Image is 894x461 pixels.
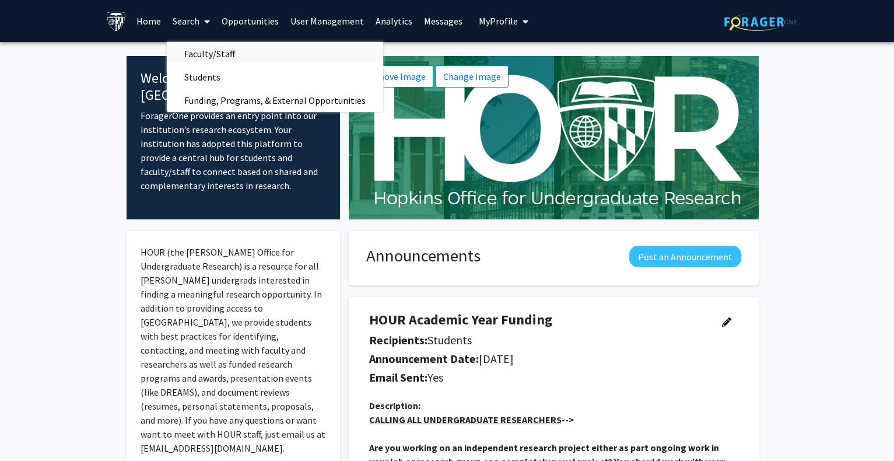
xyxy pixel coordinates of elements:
b: Email Sent: [369,370,427,385]
span: Students [167,65,238,89]
img: ForagerOne Logo [724,13,797,31]
h5: [DATE] [369,352,706,366]
p: HOUR (the [PERSON_NAME] Office for Undergraduate Research) is a resource for all [PERSON_NAME] un... [141,245,327,455]
h4: Welcome to [GEOGRAPHIC_DATA] [141,70,327,104]
span: My Profile [479,15,518,27]
h1: Announcements [366,246,481,266]
img: Cover Image [349,56,759,219]
h5: Students [369,333,706,347]
span: Faculty/Staff [167,42,253,65]
h5: Yes [369,371,706,385]
a: Messages [418,1,468,41]
b: Announcement Date: [369,351,479,366]
button: Post an Announcement [629,246,741,267]
iframe: Chat [9,408,50,452]
h4: HOUR Academic Year Funding [369,312,706,329]
img: Johns Hopkins University Logo [106,11,127,32]
a: Funding, Programs, & External Opportunities [167,92,383,109]
div: Description: [369,399,738,413]
button: Change Image [436,65,509,88]
b: Recipients: [369,333,427,347]
u: CALLING ALL UNDERGRADUATE RESEARCHERS [369,414,562,425]
a: Search [167,1,216,41]
p: ForagerOne provides an entry point into our institution’s research ecosystem. Your institution ha... [141,109,327,193]
a: Opportunities [216,1,285,41]
strong: --> [369,414,574,425]
a: Analytics [370,1,418,41]
a: User Management [285,1,370,41]
span: Funding, Programs, & External Opportunities [167,89,383,112]
a: Faculty/Staff [167,45,383,62]
a: Home [131,1,167,41]
button: Remove Image [358,65,433,88]
a: Students [167,68,383,86]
